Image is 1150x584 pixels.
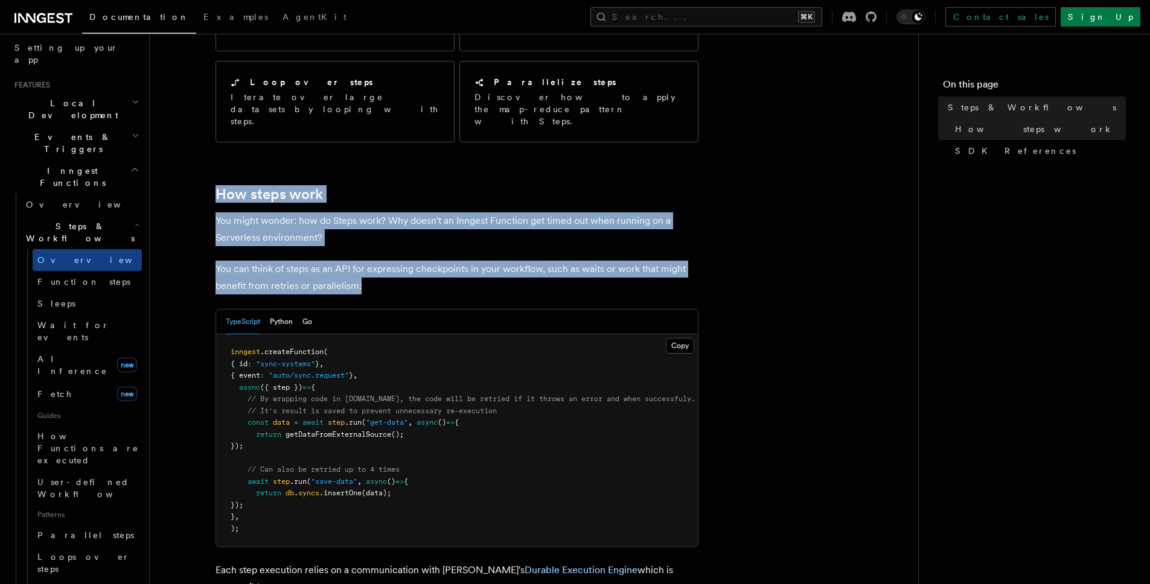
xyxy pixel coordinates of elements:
[328,418,345,427] span: step
[37,354,107,376] span: AI Inference
[286,489,294,497] span: db
[216,212,698,246] p: You might wonder: how do Steps work? Why doesn't an Inngest Function get timed out when running o...
[231,512,235,521] span: }
[273,477,290,486] span: step
[33,271,142,293] a: Function steps
[37,277,130,287] span: Function steps
[955,145,1076,157] span: SDK References
[231,501,243,509] span: });
[89,12,189,22] span: Documentation
[1061,7,1140,27] a: Sign Up
[353,371,357,379] span: ,
[260,348,324,356] span: .createFunction
[33,249,142,271] a: Overview
[10,37,142,71] a: Setting up your app
[231,348,260,356] span: inngest
[286,430,391,439] span: getDataFromExternalSource
[525,564,637,576] a: Durable Execution Engine
[943,77,1126,97] h4: On this page
[408,418,412,427] span: ,
[10,92,142,126] button: Local Development
[33,348,142,382] a: AI Inferencenew
[896,10,925,24] button: Toggle dark mode
[33,382,142,406] a: Fetchnew
[395,477,404,486] span: =>
[260,383,302,392] span: ({ step })
[270,309,293,334] button: Python
[294,418,298,427] span: =
[307,477,311,486] span: (
[14,43,118,65] span: Setting up your app
[948,101,1116,113] span: Steps & Workflows
[216,261,698,294] p: You can think of steps as an API for expressing checkpoints in your workflow, such as waits or wo...
[10,80,50,90] span: Features
[37,530,134,540] span: Parallel steps
[33,524,142,546] a: Parallel steps
[311,477,357,486] span: "save-data"
[235,512,239,521] span: ,
[37,255,162,265] span: Overview
[798,11,815,23] kbd: ⌘K
[666,338,694,354] button: Copy
[226,309,260,334] button: TypeScript
[203,12,268,22] span: Examples
[37,431,139,465] span: How Functions are executed
[438,418,446,427] span: ()
[319,360,324,368] span: ,
[216,61,455,142] a: Loop over stepsIterate over large datasets by looping with steps.
[290,477,307,486] span: .run
[256,430,281,439] span: return
[319,489,362,497] span: .insertOne
[345,418,362,427] span: .run
[474,91,683,127] p: Discover how to apply the map-reduce pattern with Steps.
[455,418,459,427] span: {
[256,489,281,497] span: return
[446,418,455,427] span: =>
[945,7,1056,27] a: Contact sales
[248,418,269,427] span: const
[231,442,243,450] span: });
[248,477,269,486] span: await
[10,126,142,160] button: Events & Triggers
[21,220,135,244] span: Steps & Workflows
[387,477,395,486] span: ()
[256,360,315,368] span: "sync-systems"
[117,387,137,401] span: new
[21,194,142,215] a: Overview
[275,4,354,33] a: AgentKit
[273,418,290,427] span: data
[37,477,146,499] span: User-defined Workflows
[366,418,408,427] span: "get-data"
[33,546,142,580] a: Loops over steps
[494,76,616,88] h2: Parallelize steps
[269,371,349,379] span: "auto/sync.request"
[302,383,311,392] span: =>
[117,358,137,372] span: new
[231,524,239,533] span: );
[33,293,142,314] a: Sleeps
[10,131,132,155] span: Events & Triggers
[404,477,408,486] span: {
[260,371,264,379] span: :
[37,552,130,574] span: Loops over steps
[10,97,132,121] span: Local Development
[37,299,75,308] span: Sleeps
[590,7,822,27] button: Search...⌘K
[302,309,312,334] button: Go
[459,61,698,142] a: Parallelize stepsDiscover how to apply the map-reduce pattern with Steps.
[248,360,252,368] span: :
[248,407,497,415] span: // It's result is saved to prevent unnecessary re-execution
[366,477,387,486] span: async
[250,76,373,88] h2: Loop over steps
[324,348,328,356] span: (
[10,160,142,194] button: Inngest Functions
[298,489,319,497] span: syncs
[196,4,275,33] a: Examples
[33,505,142,524] span: Patterns
[21,215,142,249] button: Steps & Workflows
[231,360,248,368] span: { id
[33,471,142,505] a: User-defined Workflows
[294,489,298,497] span: .
[239,383,260,392] span: async
[349,371,353,379] span: }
